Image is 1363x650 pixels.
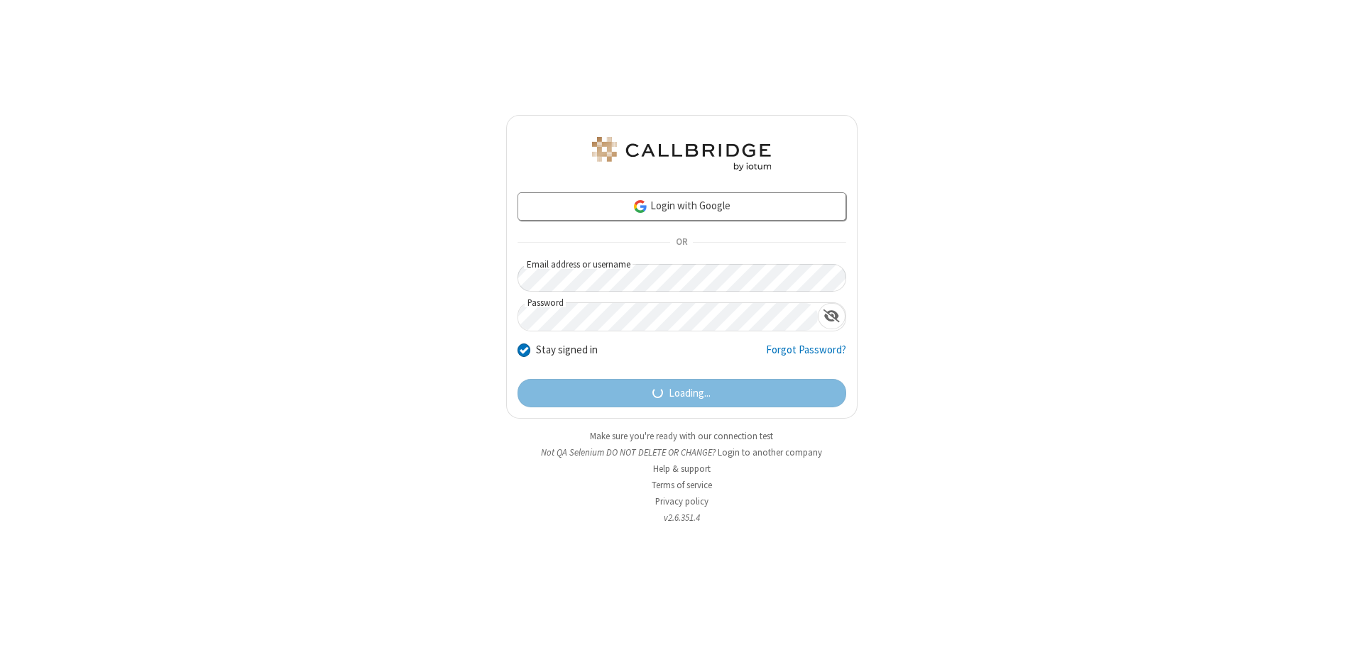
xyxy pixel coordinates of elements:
a: Help & support [653,463,711,475]
span: OR [670,233,693,253]
input: Email address or username [518,264,846,292]
a: Privacy policy [655,495,708,507]
div: Show password [818,303,845,329]
span: Loading... [669,385,711,402]
input: Password [518,303,818,331]
button: Loading... [518,379,846,407]
img: QA Selenium DO NOT DELETE OR CHANGE [589,137,774,171]
a: Make sure you're ready with our connection test [590,430,773,442]
a: Terms of service [652,479,712,491]
a: Login with Google [518,192,846,221]
img: google-icon.png [633,199,648,214]
iframe: Chat [1328,613,1352,640]
a: Forgot Password? [766,342,846,369]
li: Not QA Selenium DO NOT DELETE OR CHANGE? [506,446,858,459]
label: Stay signed in [536,342,598,358]
button: Login to another company [718,446,822,459]
li: v2.6.351.4 [506,511,858,524]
